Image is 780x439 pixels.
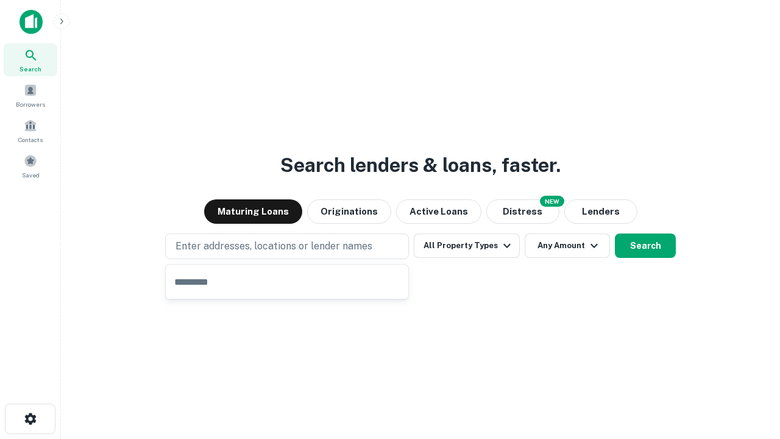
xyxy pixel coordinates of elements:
iframe: Chat Widget [719,341,780,400]
button: Originations [307,199,391,224]
a: Search [4,43,57,76]
button: Search distressed loans with lien and other non-mortgage details. [486,199,559,224]
img: capitalize-icon.png [19,10,43,34]
span: Contacts [18,135,43,145]
button: Enter addresses, locations or lender names [165,234,409,259]
span: Saved [22,170,40,180]
button: Any Amount [525,234,610,258]
h3: Search lenders & loans, faster. [280,151,561,180]
button: Lenders [564,199,637,224]
a: Contacts [4,114,57,147]
div: NEW [540,196,564,207]
button: Active Loans [396,199,481,224]
a: Borrowers [4,79,57,112]
p: Enter addresses, locations or lender names [175,239,372,254]
button: Search [615,234,676,258]
a: Saved [4,149,57,182]
button: All Property Types [414,234,520,258]
span: Search [19,64,41,74]
span: Borrowers [16,99,45,109]
button: Maturing Loans [204,199,302,224]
